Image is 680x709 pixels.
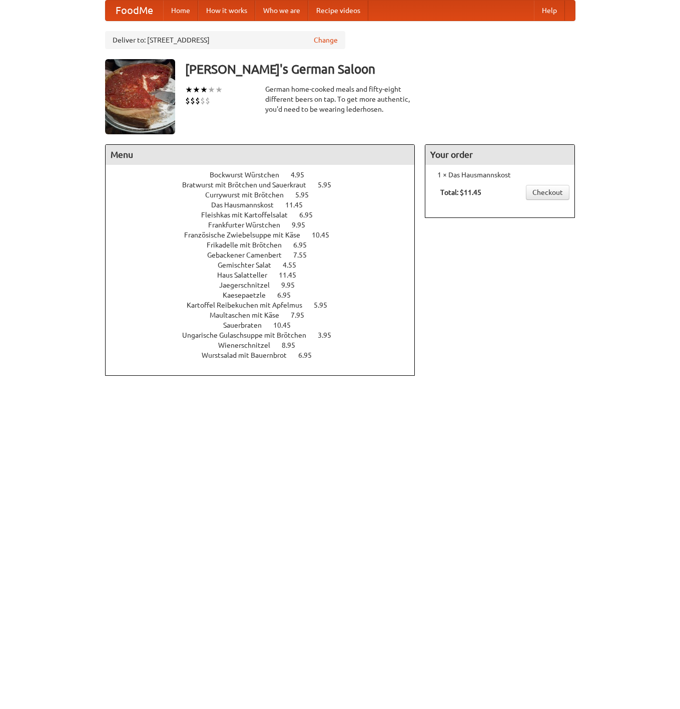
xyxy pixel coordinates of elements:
a: Home [163,1,198,21]
li: $ [205,95,210,106]
a: Who we are [255,1,308,21]
li: $ [200,95,205,106]
img: angular.jpg [105,59,175,134]
span: Kartoffel Reibekuchen mit Apfelmus [187,301,312,309]
span: 10.45 [312,231,339,239]
span: Gebackener Camenbert [207,251,292,259]
span: 6.95 [299,211,323,219]
span: 6.95 [298,351,322,359]
a: Fleishkas mit Kartoffelsalat 6.95 [201,211,331,219]
span: Das Hausmannskost [211,201,284,209]
a: Kaesepaetzle 6.95 [223,291,309,299]
a: Wurstsalad mit Bauernbrot 6.95 [202,351,330,359]
span: Bratwurst mit Brötchen und Sauerkraut [182,181,316,189]
li: ★ [200,84,208,95]
a: Change [314,35,338,45]
span: Französische Zwiebelsuppe mit Käse [184,231,310,239]
a: Help [534,1,565,21]
span: Kaesepaetzle [223,291,276,299]
span: Gemischter Salat [218,261,281,269]
a: Das Hausmannskost 11.45 [211,201,321,209]
li: $ [195,95,200,106]
h3: [PERSON_NAME]'s German Saloon [185,59,575,79]
span: 6.95 [277,291,301,299]
div: German home-cooked meals and fifty-eight different beers on tap. To get more authentic, you'd nee... [265,84,415,114]
span: Wienerschnitzel [218,341,280,349]
a: Checkout [526,185,569,200]
li: 1 × Das Hausmannskost [430,170,569,180]
li: ★ [185,84,193,95]
span: 3.95 [318,331,341,339]
span: Wurstsalad mit Bauernbrot [202,351,297,359]
span: 4.95 [291,171,314,179]
li: ★ [215,84,223,95]
a: Frikadelle mit Brötchen 6.95 [207,241,325,249]
span: 11.45 [285,201,313,209]
a: How it works [198,1,255,21]
span: 6.95 [293,241,317,249]
a: Gemischter Salat 4.55 [218,261,315,269]
a: Bratwurst mit Brötchen und Sauerkraut 5.95 [182,181,350,189]
span: Haus Salatteller [217,271,277,279]
span: 9.95 [281,281,305,289]
span: 5.95 [314,301,337,309]
li: $ [185,95,190,106]
span: Frikadelle mit Brötchen [207,241,292,249]
h4: Your order [425,145,574,165]
span: 4.55 [283,261,306,269]
a: Ungarische Gulaschsuppe mit Brötchen 3.95 [182,331,350,339]
span: 10.45 [273,321,301,329]
a: Bockwurst Würstchen 4.95 [210,171,323,179]
span: Currywurst mit Brötchen [205,191,294,199]
span: 8.95 [282,341,305,349]
a: Gebackener Camenbert 7.55 [207,251,325,259]
b: Total: $11.45 [440,188,481,196]
a: Kartoffel Reibekuchen mit Apfelmus 5.95 [187,301,346,309]
span: 7.55 [293,251,317,259]
span: 7.95 [291,311,314,319]
span: Jaegerschnitzel [219,281,280,289]
a: Wienerschnitzel 8.95 [218,341,314,349]
span: Ungarische Gulaschsuppe mit Brötchen [182,331,316,339]
a: Maultaschen mit Käse 7.95 [210,311,323,319]
a: Sauerbraten 10.45 [223,321,309,329]
li: $ [190,95,195,106]
span: 11.45 [279,271,306,279]
span: Sauerbraten [223,321,272,329]
span: Bockwurst Würstchen [210,171,289,179]
a: Currywurst mit Brötchen 5.95 [205,191,327,199]
a: FoodMe [106,1,163,21]
li: ★ [208,84,215,95]
span: 9.95 [292,221,315,229]
a: Frankfurter Würstchen 9.95 [208,221,324,229]
span: 5.95 [318,181,341,189]
span: Frankfurter Würstchen [208,221,290,229]
a: Französische Zwiebelsuppe mit Käse 10.45 [184,231,348,239]
li: ★ [193,84,200,95]
span: Maultaschen mit Käse [210,311,289,319]
span: Fleishkas mit Kartoffelsalat [201,211,298,219]
a: Recipe videos [308,1,368,21]
a: Haus Salatteller 11.45 [217,271,315,279]
h4: Menu [106,145,415,165]
div: Deliver to: [STREET_ADDRESS] [105,31,345,49]
a: Jaegerschnitzel 9.95 [219,281,313,289]
span: 5.95 [295,191,319,199]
